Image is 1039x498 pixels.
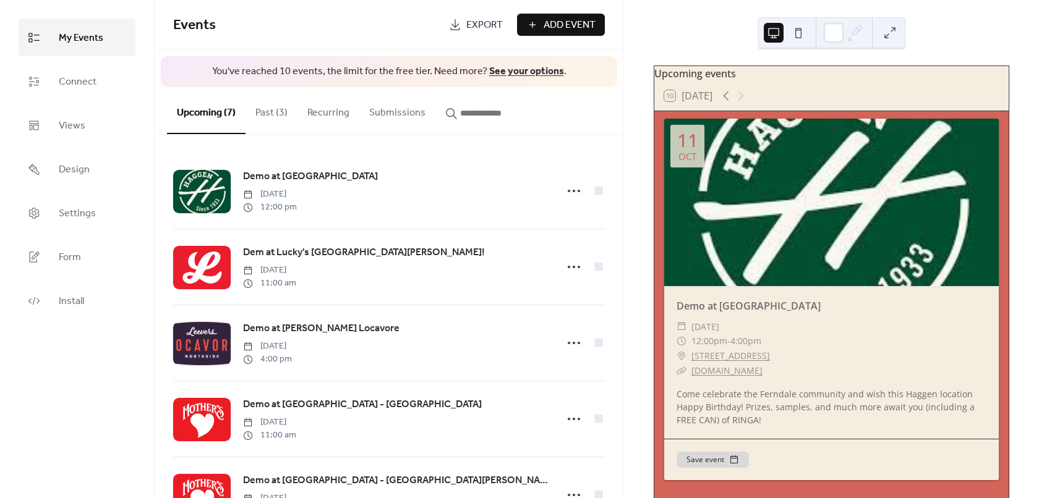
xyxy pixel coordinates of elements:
[243,169,378,185] a: Demo at [GEOGRAPHIC_DATA]
[243,169,378,184] span: Demo at [GEOGRAPHIC_DATA]
[359,87,435,133] button: Submissions
[59,292,84,311] span: Install
[243,245,485,260] span: Dem at Lucky's [GEOGRAPHIC_DATA][PERSON_NAME]!
[243,277,296,290] span: 11:00 am
[19,62,135,100] a: Connect
[59,72,96,91] span: Connect
[677,452,749,468] button: Save event
[59,204,96,223] span: Settings
[173,65,605,78] span: You've reached 10 events, the limit for the free tier. Need more? .
[243,321,400,336] span: Demo at [PERSON_NAME] Locavore
[243,245,485,261] a: Dem at Lucky's [GEOGRAPHIC_DATA][PERSON_NAME]!
[730,334,761,348] span: 4:00pm
[167,87,246,134] button: Upcoming (7)
[440,14,512,36] a: Export
[173,12,216,39] span: Events
[59,116,85,135] span: Views
[59,28,103,48] span: My Events
[243,353,292,366] span: 4:00 pm
[677,319,686,334] div: ​
[19,19,135,56] a: My Events
[59,160,90,179] span: Design
[19,150,135,188] a: Design
[246,87,297,133] button: Past (3)
[19,282,135,319] a: Install
[19,106,135,144] a: Views
[19,194,135,232] a: Settings
[677,131,698,150] div: 11
[243,416,296,429] span: [DATE]
[243,473,549,488] span: Demo at [GEOGRAPHIC_DATA] - [GEOGRAPHIC_DATA][PERSON_NAME]
[677,334,686,348] div: ​
[691,365,763,376] a: [DOMAIN_NAME]
[466,18,503,33] span: Export
[243,397,482,413] a: Demo at [GEOGRAPHIC_DATA] - [GEOGRAPHIC_DATA]
[489,62,564,81] a: See your options
[59,248,81,267] span: Form
[243,340,292,353] span: [DATE]
[691,334,727,348] span: 12:00pm
[243,188,297,201] span: [DATE]
[677,363,686,378] div: ​
[678,152,696,161] div: Oct
[691,348,770,363] a: [STREET_ADDRESS]
[297,87,359,133] button: Recurring
[243,264,296,277] span: [DATE]
[727,334,730,348] span: -
[654,66,1009,81] div: Upcoming events
[243,201,297,214] span: 12:00 pm
[243,473,549,489] a: Demo at [GEOGRAPHIC_DATA] - [GEOGRAPHIC_DATA][PERSON_NAME]
[664,387,999,426] div: Come celebrate the Ferndale community and wish this Haggen location Happy Birthday! Prizes, sampl...
[691,319,719,334] span: [DATE]
[677,299,821,313] a: Demo at [GEOGRAPHIC_DATA]
[243,429,296,442] span: 11:00 am
[243,397,482,412] span: Demo at [GEOGRAPHIC_DATA] - [GEOGRAPHIC_DATA]
[19,238,135,276] a: Form
[677,348,686,363] div: ​
[243,321,400,337] a: Demo at [PERSON_NAME] Locavore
